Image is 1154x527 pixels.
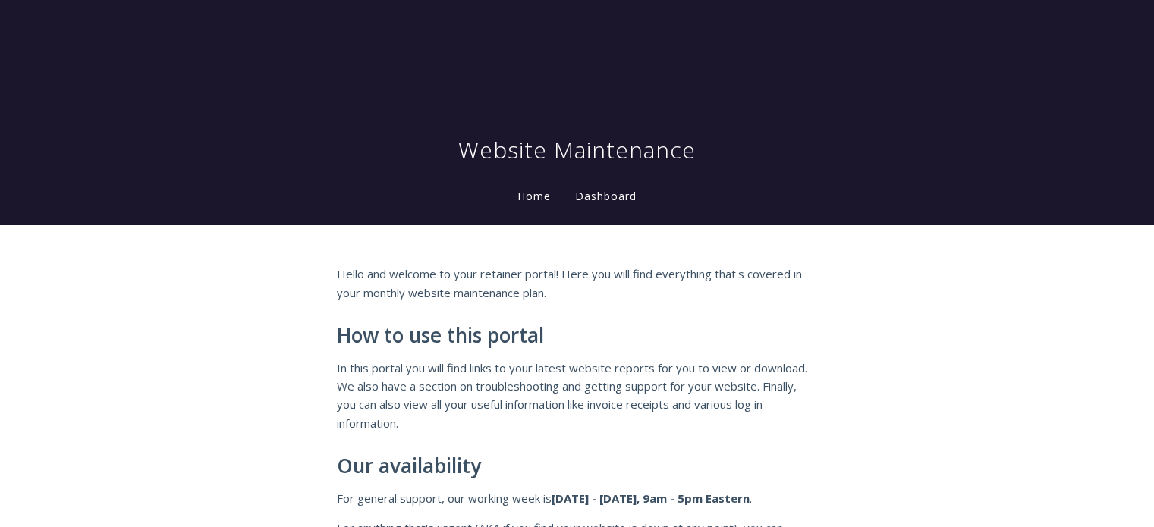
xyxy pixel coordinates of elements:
p: For general support, our working week is . [337,489,818,507]
h1: Website Maintenance [458,135,696,165]
a: Home [514,189,554,203]
h2: How to use this portal [337,325,818,347]
strong: [DATE] - [DATE], 9am - 5pm Eastern [552,491,750,506]
p: Hello and welcome to your retainer portal! Here you will find everything that's covered in your m... [337,265,818,302]
a: Dashboard [572,189,640,205]
h2: Our availability [337,455,818,478]
p: In this portal you will find links to your latest website reports for you to view or download. We... [337,359,818,433]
